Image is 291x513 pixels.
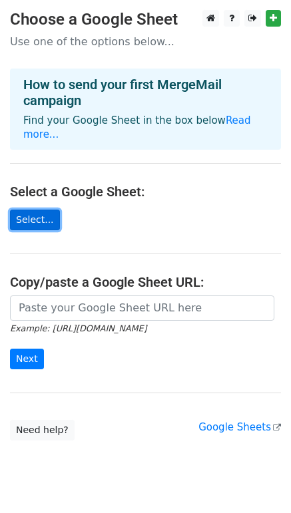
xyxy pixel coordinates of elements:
small: Example: [URL][DOMAIN_NAME] [10,323,146,333]
a: Google Sheets [198,421,281,433]
a: Select... [10,210,60,230]
h4: How to send your first MergeMail campaign [23,77,268,108]
a: Read more... [23,114,251,140]
p: Find your Google Sheet in the box below [23,114,268,142]
input: Next [10,349,44,369]
h4: Select a Google Sheet: [10,184,281,200]
iframe: Chat Widget [224,449,291,513]
h3: Choose a Google Sheet [10,10,281,29]
p: Use one of the options below... [10,35,281,49]
input: Paste your Google Sheet URL here [10,295,274,321]
a: Need help? [10,420,75,440]
h4: Copy/paste a Google Sheet URL: [10,274,281,290]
